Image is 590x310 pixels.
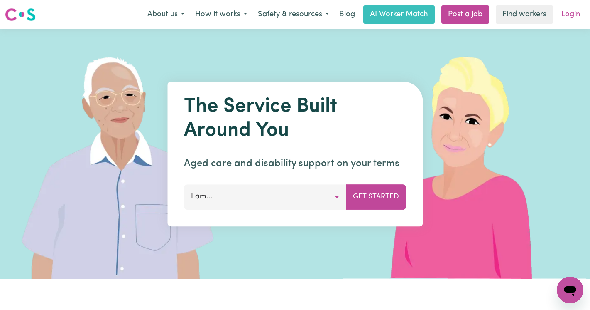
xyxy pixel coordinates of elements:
[346,184,406,209] button: Get Started
[5,7,36,22] img: Careseekers logo
[5,5,36,24] a: Careseekers logo
[496,5,553,24] a: Find workers
[556,5,585,24] a: Login
[363,5,435,24] a: AI Worker Match
[252,6,334,23] button: Safety & resources
[441,5,489,24] a: Post a job
[190,6,252,23] button: How it works
[557,277,583,303] iframe: Button to launch messaging window
[184,184,346,209] button: I am...
[184,156,406,171] p: Aged care and disability support on your terms
[334,5,360,24] a: Blog
[184,95,406,143] h1: The Service Built Around You
[142,6,190,23] button: About us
